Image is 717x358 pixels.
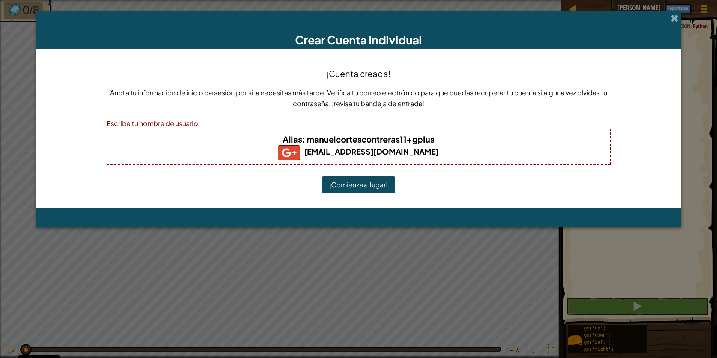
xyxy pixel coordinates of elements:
div: Escribe tu nombre de usuario: [106,118,610,129]
span: Alias [283,134,302,144]
b: [EMAIL_ADDRESS][DOMAIN_NAME] [278,147,439,156]
b: : manuelcortescontreras11+gplus [283,134,434,144]
h4: ¡Cuenta creada! [327,68,390,80]
button: ¡Comienza a Jugar! [322,176,395,193]
p: Anota tu información de inicio de sesión por si la necesitas más tarde. Verifica tu correo electr... [106,87,610,109]
img: gplus_small.png [278,145,300,160]
span: Crear Cuenta Individual [295,33,422,47]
